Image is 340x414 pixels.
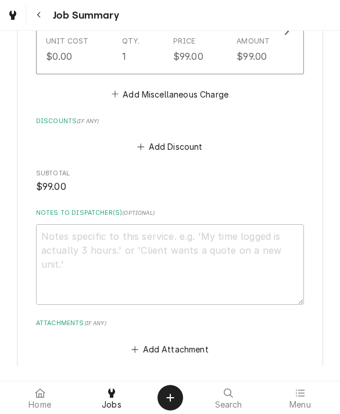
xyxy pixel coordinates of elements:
span: ( if any ) [84,320,106,326]
label: Attachments [36,319,305,328]
div: Price [173,36,196,46]
button: Add Miscellaneous Charge [109,86,230,102]
div: Notes to Dispatcher(s) [36,208,305,305]
span: ( if any ) [77,118,99,124]
span: Menu [289,400,311,409]
a: Menu [265,384,335,412]
button: Create Object [158,385,183,411]
div: Unit Cost [46,36,88,46]
span: Jobs [102,400,121,409]
button: Add Attachment [130,341,211,357]
span: Home [28,400,51,409]
div: $99.00 [237,49,267,63]
span: $99.00 [36,181,66,192]
button: Navigate back [28,5,49,26]
button: Add Discount [135,139,205,155]
span: Search [215,400,242,409]
span: Subtotal [36,180,305,194]
a: Search [194,384,264,412]
div: Qty. [122,36,140,46]
span: ( optional ) [122,210,155,216]
label: Notes to Dispatcher(s) [36,208,305,218]
a: Home [5,384,75,412]
div: Amount [237,36,270,46]
label: Discounts [36,117,305,126]
a: Go to Jobs [2,5,23,26]
div: $99.00 [173,49,203,63]
a: Jobs [76,384,146,412]
div: Discounts [36,117,305,155]
div: 1 [122,49,126,63]
div: Attachments [36,319,305,357]
div: $0.00 [46,49,73,63]
div: Subtotal [36,169,305,194]
span: Subtotal [36,169,305,178]
span: Job Summary [49,8,119,23]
